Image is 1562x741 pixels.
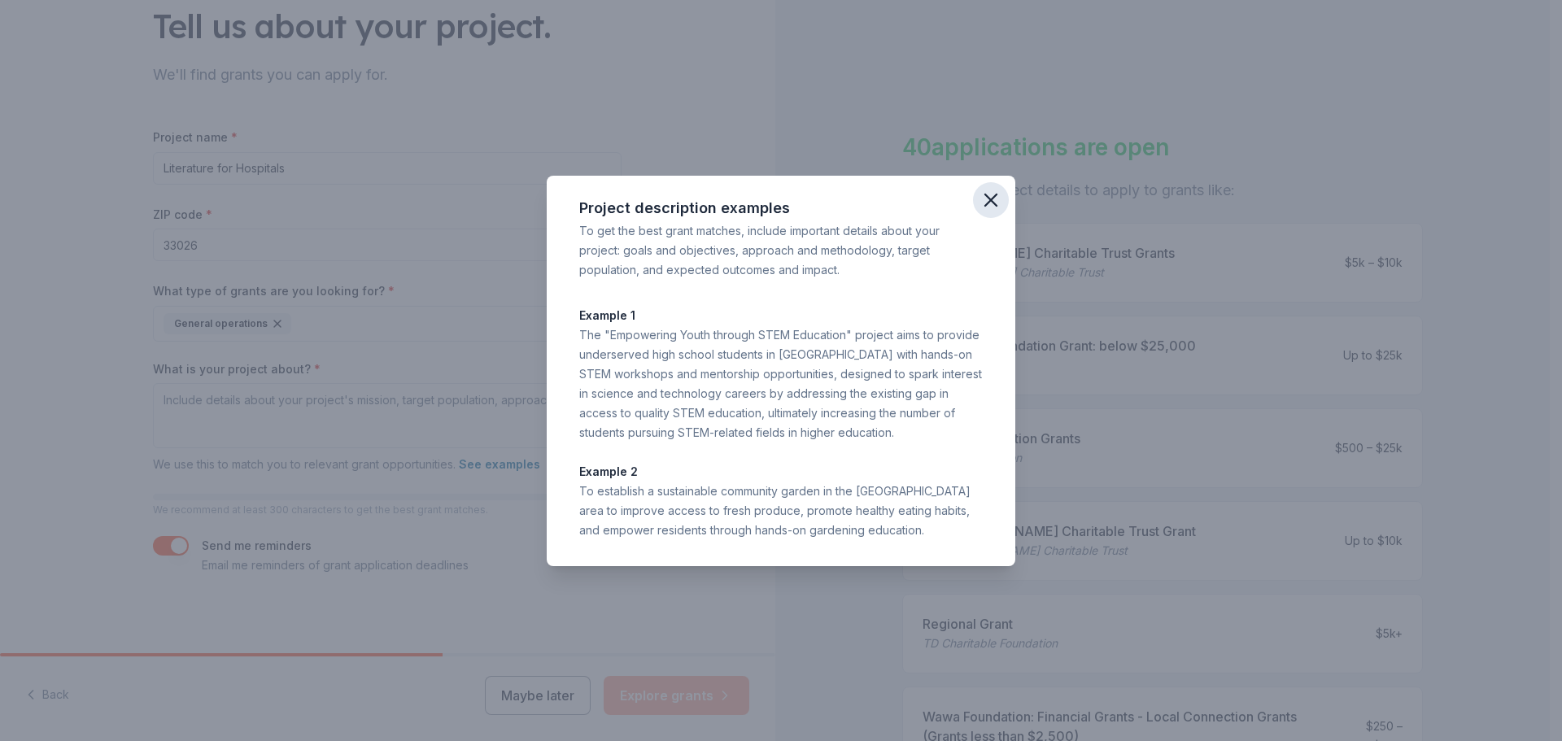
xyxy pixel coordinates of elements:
div: Project description examples [579,195,983,221]
div: To establish a sustainable community garden in the [GEOGRAPHIC_DATA] area to improve access to fr... [579,482,983,540]
p: Example 2 [579,462,983,482]
div: The "Empowering Youth through STEM Education" project aims to provide underserved high school stu... [579,325,983,442]
p: Example 1 [579,306,983,325]
div: To get the best grant matches, include important details about your project: goals and objectives... [579,221,983,280]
